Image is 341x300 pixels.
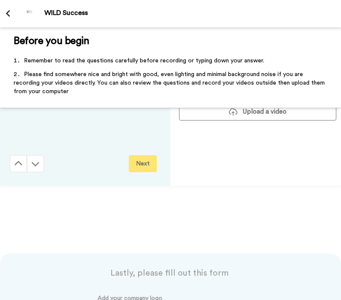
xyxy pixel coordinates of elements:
[20,3,40,24] img: Profile Image
[24,58,264,64] span: Remember to read the questions carefully before recording or typing down your answer.
[14,36,89,46] span: Before you begin
[14,71,327,94] span: Please find somewhere nice and bright with good, even lighting and minimal background noise if yo...
[179,103,336,120] button: Upload a video
[44,9,341,17] div: WILD Success
[129,155,157,172] button: Next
